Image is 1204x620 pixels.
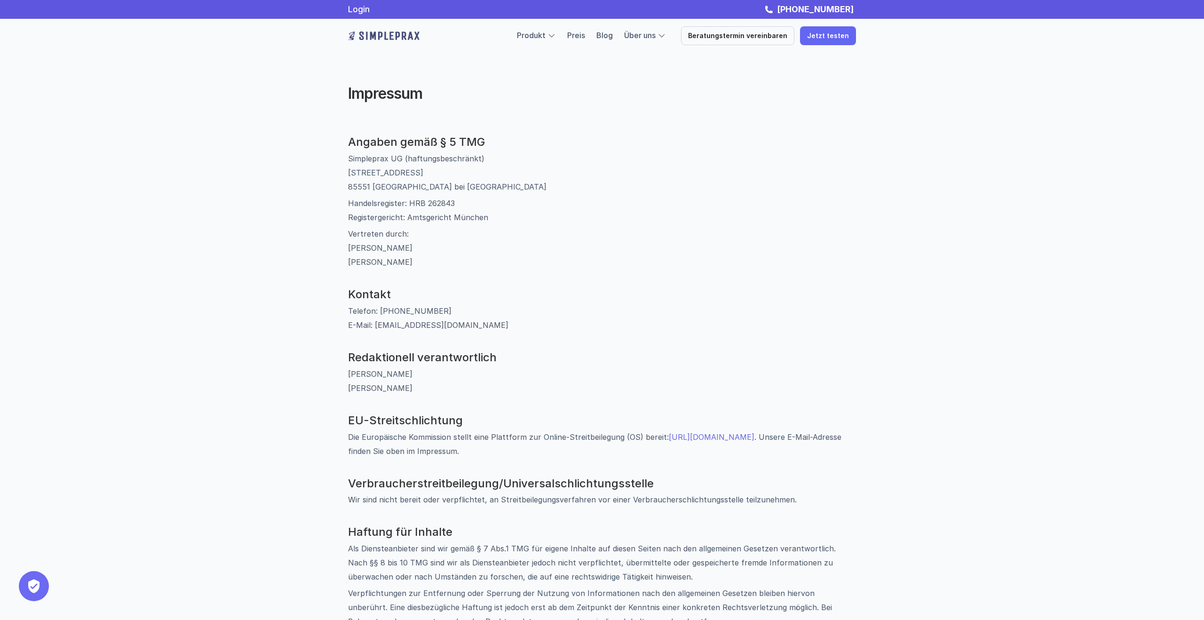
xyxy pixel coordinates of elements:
[348,304,856,332] p: Telefon: [PHONE_NUMBER] E-Mail: [EMAIL_ADDRESS][DOMAIN_NAME]
[348,4,370,14] a: Login
[348,151,856,194] p: Simpleprax UG (haftungsbeschränkt) [STREET_ADDRESS] 85551 [GEOGRAPHIC_DATA] bei [GEOGRAPHIC_DATA]
[800,26,856,45] a: Jetzt testen
[567,31,585,40] a: Preis
[348,414,856,428] h3: EU-Streitschlichtung
[669,432,754,442] a: [URL][DOMAIN_NAME]
[807,32,849,40] p: Jetzt testen
[348,430,856,458] p: Die Europäische Kommission stellt eine Plattform zur Online-Streitbeilegung (OS) bereit: . Unsere...
[517,31,546,40] a: Produkt
[681,26,794,45] a: Beratungstermin vereinbaren
[348,351,856,365] h3: Redaktionell verantwortlich
[775,4,856,14] a: [PHONE_NUMBER]
[348,493,856,507] p: Wir sind nicht bereit oder verpflichtet, an Streitbeilegungsverfahren vor einer Verbraucherschlic...
[348,367,856,395] p: [PERSON_NAME] [PERSON_NAME]
[348,477,856,491] h3: Verbraucher­streit­beilegung/Universal­schlichtungs­stelle
[624,31,656,40] a: Über uns
[348,525,856,539] h3: Haftung für Inhalte
[348,541,856,584] p: Als Diensteanbieter sind wir gemäß § 7 Abs.1 TMG für eigene Inhalte auf diesen Seiten nach den al...
[596,31,613,40] a: Blog
[348,135,856,149] h3: Angaben gemäß § 5 TMG
[348,85,701,103] h2: Impressum
[777,4,854,14] strong: [PHONE_NUMBER]
[348,227,856,269] p: Vertreten durch: [PERSON_NAME] [PERSON_NAME]
[348,288,856,302] h3: Kontakt
[348,196,856,224] p: Handelsregister: HRB 262843 Registergericht: Amtsgericht München
[688,32,787,40] p: Beratungstermin vereinbaren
